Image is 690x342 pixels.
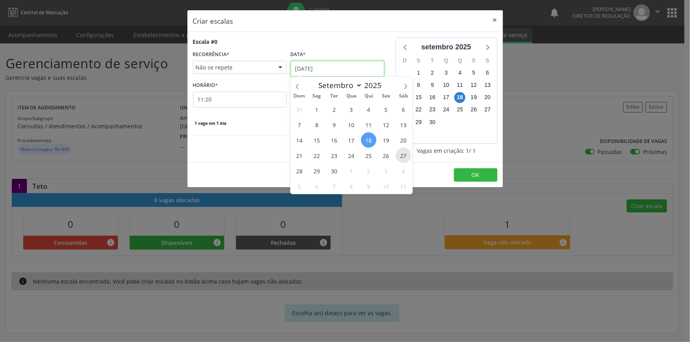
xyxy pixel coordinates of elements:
[396,101,411,117] span: Setembro 6, 2025
[193,38,218,46] div: Escala #0
[425,54,439,67] div: T
[454,67,465,78] span: quinta-feira, 4 de setembro de 2025
[309,179,324,194] span: Outubro 6, 2025
[472,171,480,179] span: OK
[326,117,342,132] span: Setembro 9, 2025
[291,163,307,179] span: Setembro 28, 2025
[193,79,218,92] label: HORÁRIO
[412,54,425,67] div: S
[196,64,270,71] span: Não se repete
[193,120,228,126] span: 1 vaga em 1 dia
[440,104,452,115] span: quarta-feira, 24 de setembro de 2025
[326,101,342,117] span: Setembro 2, 2025
[308,94,325,99] span: Seg
[326,163,342,179] span: Setembro 30, 2025
[309,148,324,163] span: Setembro 22, 2025
[378,101,394,117] span: Setembro 5, 2025
[396,163,411,179] span: Outubro 4, 2025
[291,179,307,194] span: Outubro 5, 2025
[361,132,376,148] span: Setembro 18, 2025
[378,132,394,148] span: Setembro 19, 2025
[413,80,424,91] span: segunda-feira, 8 de setembro de 2025
[487,10,503,30] button: Close
[291,148,307,163] span: Setembro 21, 2025
[361,179,376,194] span: Outubro 9, 2025
[427,92,438,103] span: terça-feira, 16 de setembro de 2025
[315,80,362,91] select: Month
[325,94,343,99] span: Ter
[291,117,307,132] span: Setembro 7, 2025
[469,147,476,155] span: / 1
[193,16,233,26] h5: Criar escalas
[378,94,395,99] span: Sex
[291,49,306,61] label: Data
[309,163,324,179] span: Setembro 29, 2025
[396,117,411,132] span: Setembro 13, 2025
[396,179,411,194] span: Outubro 11, 2025
[396,148,411,163] span: Setembro 27, 2025
[309,101,324,117] span: Setembro 1, 2025
[378,148,394,163] span: Setembro 26, 2025
[440,80,452,91] span: quarta-feira, 10 de setembro de 2025
[344,148,359,163] span: Setembro 24, 2025
[344,117,359,132] span: Setembro 10, 2025
[344,132,359,148] span: Setembro 17, 2025
[309,117,324,132] span: Setembro 8, 2025
[468,67,479,78] span: sexta-feira, 5 de setembro de 2025
[395,147,497,155] div: Vagas em criação: 1
[362,80,388,90] input: Year
[413,117,424,128] span: segunda-feira, 29 de setembro de 2025
[395,94,412,99] span: Sáb
[396,132,411,148] span: Setembro 20, 2025
[427,67,438,78] span: terça-feira, 2 de setembro de 2025
[468,104,479,115] span: sexta-feira, 26 de setembro de 2025
[454,168,497,182] button: OK
[344,163,359,179] span: Outubro 1, 2025
[427,80,438,91] span: terça-feira, 9 de setembro de 2025
[468,80,479,91] span: sexta-feira, 12 de setembro de 2025
[291,94,308,99] span: Dom
[291,101,307,117] span: Agosto 31, 2025
[454,92,465,103] span: quinta-feira, 18 de setembro de 2025
[291,132,307,148] span: Setembro 14, 2025
[482,80,493,91] span: sábado, 13 de setembro de 2025
[413,67,424,78] span: segunda-feira, 1 de setembro de 2025
[326,148,342,163] span: Setembro 23, 2025
[193,49,230,61] label: RECORRÊNCIA
[440,67,452,78] span: quarta-feira, 3 de setembro de 2025
[454,80,465,91] span: quinta-feira, 11 de setembro de 2025
[378,117,394,132] span: Setembro 12, 2025
[378,179,394,194] span: Outubro 10, 2025
[309,132,324,148] span: Setembro 15, 2025
[344,101,359,117] span: Setembro 3, 2025
[326,132,342,148] span: Setembro 16, 2025
[418,42,474,53] div: setembro 2025
[467,54,481,67] div: S
[361,163,376,179] span: Outubro 2, 2025
[193,92,287,107] input: 00:00
[398,54,412,67] div: D
[378,163,394,179] span: Outubro 3, 2025
[427,104,438,115] span: terça-feira, 23 de setembro de 2025
[482,67,493,78] span: sábado, 6 de setembro de 2025
[326,179,342,194] span: Outubro 7, 2025
[361,117,376,132] span: Setembro 11, 2025
[413,104,424,115] span: segunda-feira, 22 de setembro de 2025
[468,92,479,103] span: sexta-feira, 19 de setembro de 2025
[291,61,384,77] input: Selecione uma data
[344,179,359,194] span: Outubro 8, 2025
[440,92,452,103] span: quarta-feira, 17 de setembro de 2025
[453,54,467,67] div: Q
[343,94,360,99] span: Qua
[482,92,493,103] span: sábado, 20 de setembro de 2025
[427,117,438,128] span: terça-feira, 30 de setembro de 2025
[482,104,493,115] span: sábado, 27 de setembro de 2025
[413,92,424,103] span: segunda-feira, 15 de setembro de 2025
[439,54,453,67] div: Q
[361,148,376,163] span: Setembro 25, 2025
[454,104,465,115] span: quinta-feira, 25 de setembro de 2025
[481,54,495,67] div: S
[361,101,376,117] span: Setembro 4, 2025
[360,94,378,99] span: Qui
